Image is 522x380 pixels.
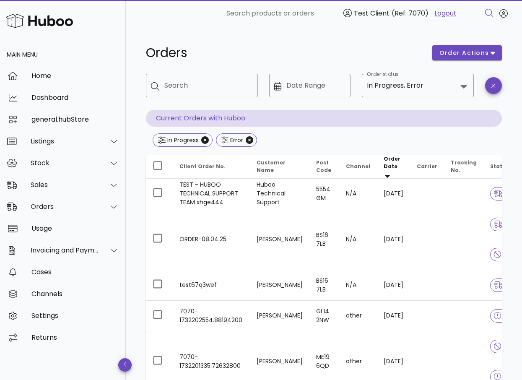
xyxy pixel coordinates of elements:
span: Channel [346,163,370,170]
span: Carrier [417,163,437,170]
td: N/A [339,179,377,209]
td: 5554 GM [309,179,339,209]
td: [DATE] [377,270,410,301]
div: Cases [31,268,119,276]
a: Logout [434,8,457,18]
span: Client Order No. [179,163,226,170]
div: Invoicing and Payments [31,246,99,254]
div: Listings [31,137,99,145]
td: [PERSON_NAME] [250,270,309,301]
span: order actions [439,49,489,57]
td: N/A [339,209,377,270]
div: Returns [31,333,119,341]
td: other [339,301,377,331]
span: (Ref: 7070) [392,8,429,18]
span: Tracking No. [451,159,477,174]
td: BS16 7LB [309,209,339,270]
td: [PERSON_NAME] [250,209,309,270]
td: [PERSON_NAME] [250,301,309,331]
div: Error [407,82,423,89]
img: Huboo Logo [6,12,73,30]
td: Huboo Technical Support [250,179,309,209]
td: test67q3wef [173,270,250,301]
span: Status [490,163,515,170]
span: error [494,374,519,380]
th: Carrier [410,155,444,179]
span: Customer Name [257,159,286,174]
div: Stock [31,159,99,167]
td: BS16 7LB [309,270,339,301]
span: Order Date [384,155,400,170]
div: general.hubStore [31,115,119,123]
label: Order status [367,71,398,78]
td: N/A [339,270,377,301]
div: Settings [31,312,119,320]
div: In Progress [166,136,199,144]
div: Dashboard [31,94,119,102]
td: [DATE] [377,301,410,331]
div: Channels [31,290,119,298]
div: Usage [31,224,119,232]
div: Home [31,72,119,80]
th: Client Order No. [173,155,250,179]
td: 7070-1732202554.88194200 [173,301,250,331]
th: Tracking No. [444,155,483,179]
div: In Progress, [367,82,405,89]
td: GL14 2NW [309,301,339,331]
div: Orders [31,203,99,211]
td: ORDER-08.04.25 [173,209,250,270]
button: Close [246,136,253,144]
button: order actions [432,45,502,60]
span: Test Client [354,8,390,18]
span: Post Code [316,159,331,174]
td: [DATE] [377,209,410,270]
th: Channel [339,155,377,179]
th: Post Code [309,155,339,179]
p: Current Orders with Huboo [146,110,502,127]
div: Error [229,136,243,144]
h1: Orders [146,45,422,60]
div: Sales [31,181,99,189]
span: error [494,313,519,319]
div: Order statusIn Progress,Error [362,74,474,97]
th: Order Date: Sorted descending. Activate to remove sorting. [377,155,410,179]
th: Customer Name [250,155,309,179]
button: Close [201,136,209,144]
td: TEST - HUBOO TECHNICAL SUPPORT TEAM xhge444 [173,179,250,209]
td: [DATE] [377,179,410,209]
